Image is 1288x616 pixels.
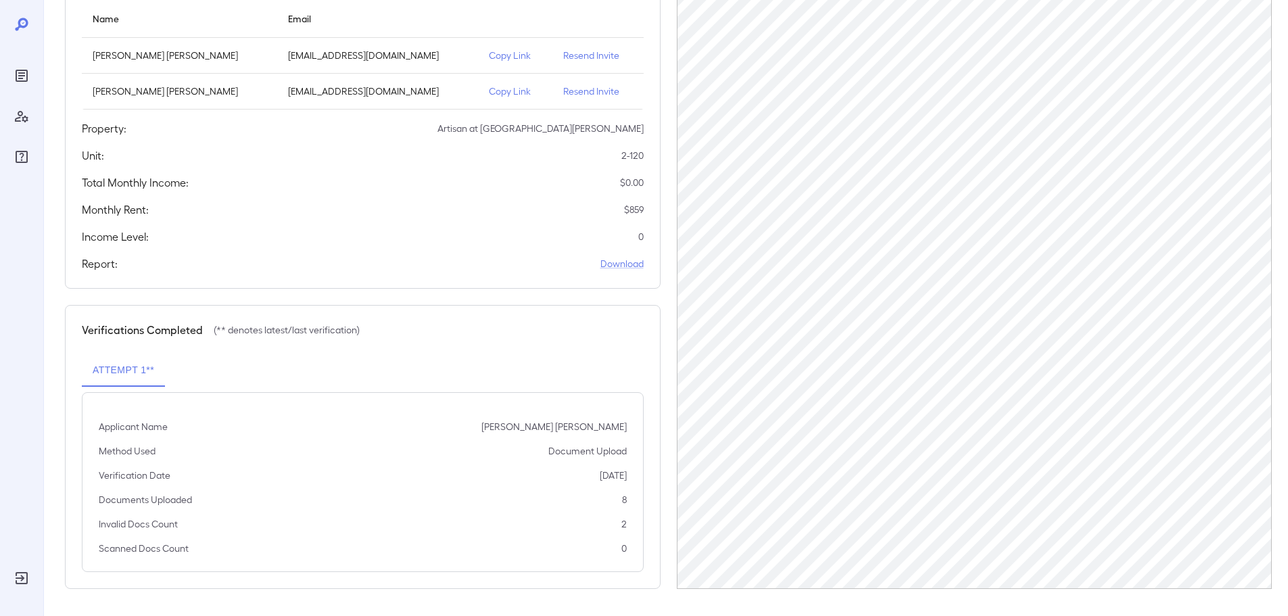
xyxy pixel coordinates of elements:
[600,257,644,270] a: Download
[622,493,627,506] p: 8
[600,469,627,482] p: [DATE]
[11,146,32,168] div: FAQ
[620,176,644,189] p: $ 0.00
[82,174,189,191] h5: Total Monthly Income:
[82,120,126,137] h5: Property:
[99,469,170,482] p: Verification Date
[82,147,104,164] h5: Unit:
[82,202,149,218] h5: Monthly Rent:
[11,105,32,127] div: Manage Users
[82,354,165,387] button: Attempt 1**
[99,542,189,555] p: Scanned Docs Count
[548,444,627,458] p: Document Upload
[99,493,192,506] p: Documents Uploaded
[489,85,542,98] p: Copy Link
[11,567,32,589] div: Log Out
[99,444,156,458] p: Method Used
[93,49,266,62] p: [PERSON_NAME] [PERSON_NAME]
[621,517,627,531] p: 2
[11,65,32,87] div: Reports
[214,323,360,337] p: (** denotes latest/last verification)
[437,122,644,135] p: Artisan at [GEOGRAPHIC_DATA][PERSON_NAME]
[288,49,468,62] p: [EMAIL_ADDRESS][DOMAIN_NAME]
[82,322,203,338] h5: Verifications Completed
[621,149,644,162] p: 2-120
[481,420,627,433] p: [PERSON_NAME] [PERSON_NAME]
[288,85,468,98] p: [EMAIL_ADDRESS][DOMAIN_NAME]
[624,203,644,216] p: $ 859
[82,256,118,272] h5: Report:
[638,230,644,243] p: 0
[82,229,149,245] h5: Income Level:
[563,49,632,62] p: Resend Invite
[621,542,627,555] p: 0
[93,85,266,98] p: [PERSON_NAME] [PERSON_NAME]
[99,517,178,531] p: Invalid Docs Count
[563,85,632,98] p: Resend Invite
[99,420,168,433] p: Applicant Name
[489,49,542,62] p: Copy Link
